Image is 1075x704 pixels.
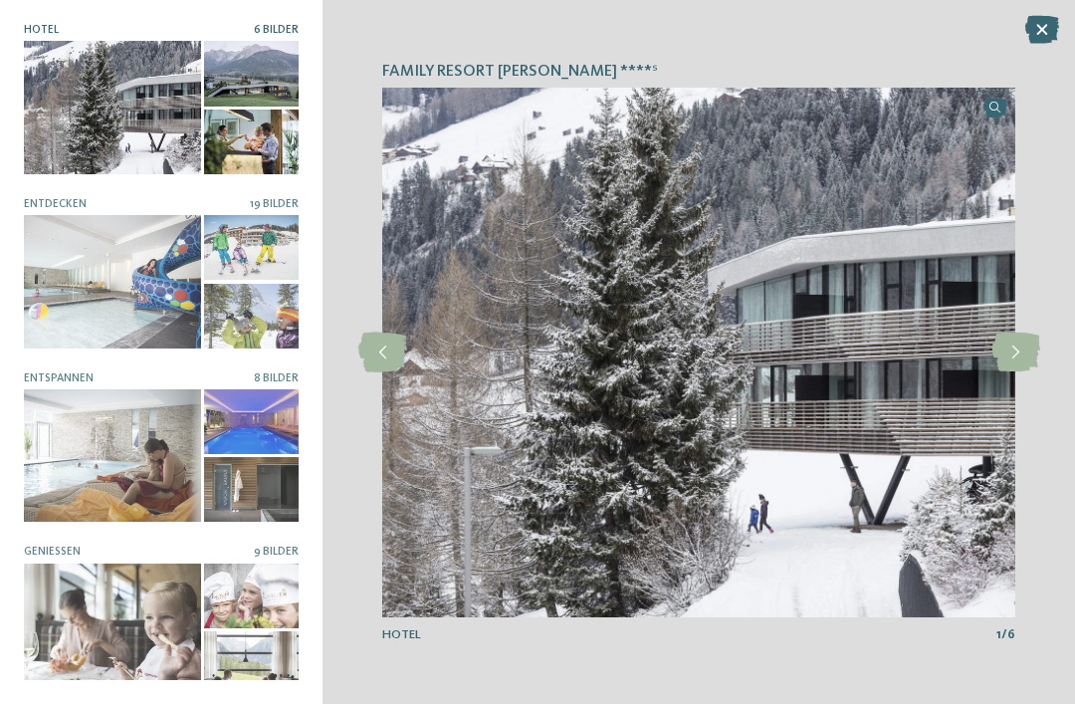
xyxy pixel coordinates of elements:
[24,372,94,384] span: Entspannen
[254,546,299,558] span: 9 Bilder
[254,372,299,384] span: 8 Bilder
[382,61,658,83] span: Family Resort [PERSON_NAME] ****ˢ
[24,24,59,36] span: Hotel
[996,626,1001,644] span: 1
[382,628,421,641] span: Hotel
[24,546,81,558] span: Genießen
[1007,626,1015,644] span: 6
[1001,626,1007,644] span: /
[250,198,299,210] span: 19 Bilder
[24,198,87,210] span: Entdecken
[254,24,299,36] span: 6 Bilder
[382,88,1015,617] img: Family Resort Rainer ****ˢ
